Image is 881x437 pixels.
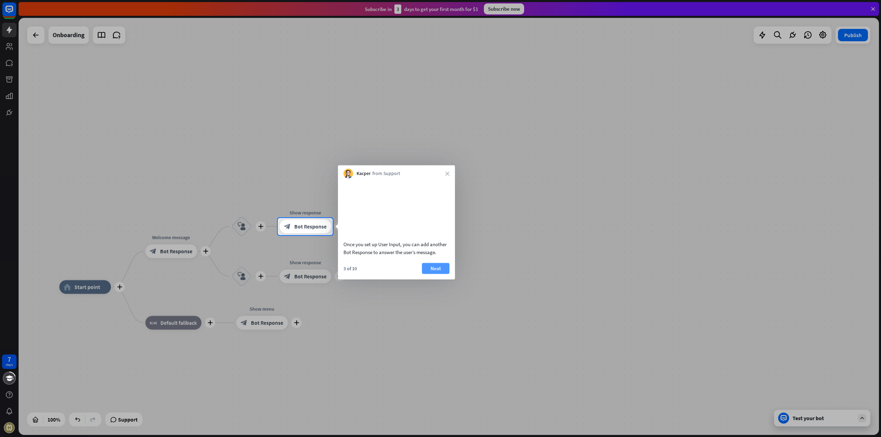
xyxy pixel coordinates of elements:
button: Next [422,263,449,274]
div: Once you set up User Input, you can add another Bot Response to answer the user’s message. [343,240,449,256]
i: close [445,172,449,176]
span: Kacper [357,170,371,177]
span: from Support [372,170,400,177]
span: Bot Response [294,223,327,230]
i: block_bot_response [284,223,291,230]
button: Open LiveChat chat widget [6,3,26,23]
div: 3 of 10 [343,265,357,271]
